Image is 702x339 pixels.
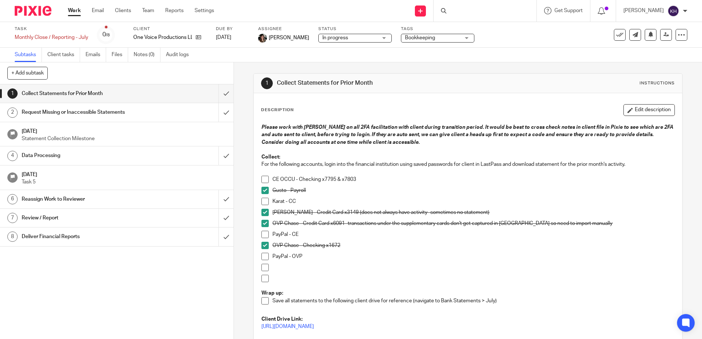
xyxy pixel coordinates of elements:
[7,67,48,79] button: + Add subtask
[216,35,231,40] span: [DATE]
[272,231,674,238] p: PayPal - CE
[7,213,18,223] div: 7
[272,297,674,305] p: Save all statements to the following client drive for reference (navigate to Bank Statements > July)
[554,8,583,13] span: Get Support
[22,107,148,118] h1: Request Missing or Inaccessible Statements
[112,48,128,62] a: Files
[22,150,148,161] h1: Data Processing
[142,7,154,14] a: Team
[22,231,148,242] h1: Deliver Financial Reports
[22,178,227,186] p: Task 5
[640,80,675,86] div: Instructions
[22,194,148,205] h1: Reassign Work to Reviewer
[261,107,294,113] p: Description
[318,26,392,32] label: Status
[261,324,314,329] a: [URL][DOMAIN_NAME]
[7,194,18,204] div: 6
[47,48,80,62] a: Client tasks
[133,34,192,41] p: One Voice Productions LLC
[623,104,675,116] button: Edit description
[261,291,283,296] strong: Wrap up:
[134,48,160,62] a: Notes (0)
[15,26,88,32] label: Task
[22,169,227,178] h1: [DATE]
[22,212,148,223] h1: Review / Report
[272,198,674,205] p: Karat - CC
[15,34,88,41] div: Monthly Close / Reporting - July
[272,209,674,216] p: [PERSON_NAME] - Credit Card x3149 (does not always have activity- sometimes no statement)
[277,79,484,87] h1: Collect Statements for Prior Month
[258,34,267,43] img: IMG_2906.JPEG
[15,48,42,62] a: Subtasks
[7,88,18,99] div: 1
[68,7,81,14] a: Work
[102,30,110,39] div: 0
[272,253,674,260] p: PayPal - OVP
[22,126,227,135] h1: [DATE]
[261,154,280,160] strong: Collect:
[258,26,309,32] label: Assignee
[7,151,18,161] div: 4
[92,7,104,14] a: Email
[261,125,674,145] em: Please work with [PERSON_NAME] on all 2FA facilitation with client during transition period. It w...
[15,6,51,16] img: Pixie
[272,176,674,183] p: CE OCCU - Checking x7795 & x7803
[261,161,674,168] p: For the following accounts, login into the financial institution using saved passwords for client...
[165,7,184,14] a: Reports
[623,7,664,14] p: [PERSON_NAME]
[106,33,110,37] small: /8
[272,220,674,227] p: OVP Chase - Credit Card x6091- transactions under the supplementary cards don't get captured in [...
[405,35,435,40] span: Bookkeeping
[22,135,227,142] p: Statement Collection Milestone
[86,48,106,62] a: Emails
[115,7,131,14] a: Clients
[667,5,679,17] img: svg%3E
[133,26,207,32] label: Client
[322,35,348,40] span: In progress
[272,187,674,194] p: Gusto - Payroll
[22,88,148,99] h1: Collect Statements for Prior Month
[261,77,273,89] div: 1
[216,26,249,32] label: Due by
[401,26,474,32] label: Tags
[272,242,674,249] p: OVP Chase - Checking x1672
[261,317,303,322] strong: Client Drive Link:
[195,7,214,14] a: Settings
[269,34,309,41] span: [PERSON_NAME]
[7,232,18,242] div: 8
[166,48,194,62] a: Audit logs
[7,107,18,118] div: 2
